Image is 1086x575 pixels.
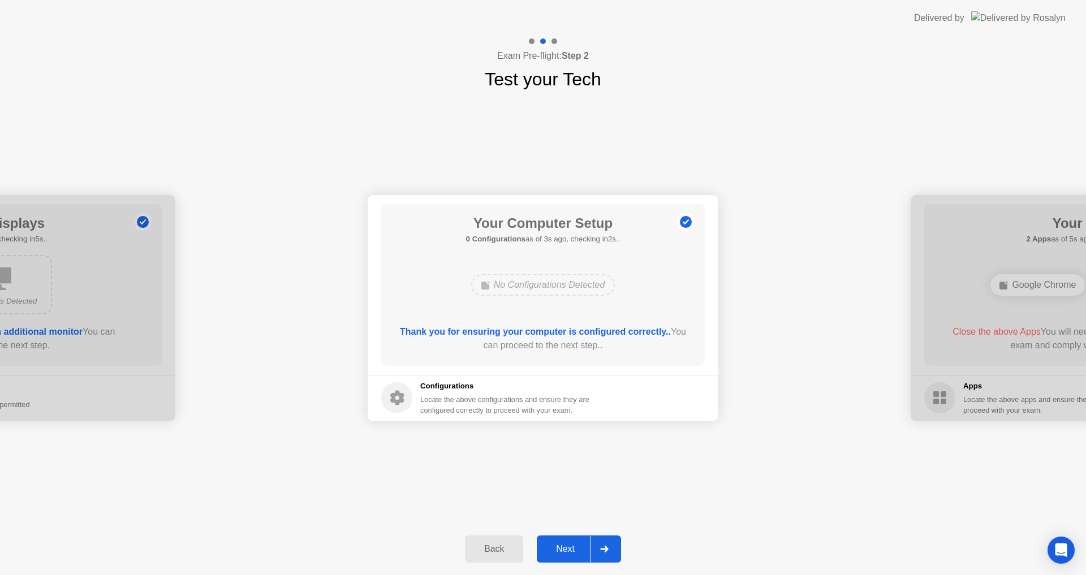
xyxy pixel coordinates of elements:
img: Delivered by Rosalyn [971,11,1066,24]
div: Open Intercom Messenger [1048,537,1075,564]
b: Thank you for ensuring your computer is configured correctly.. [400,327,671,336]
div: No Configurations Detected [471,274,615,296]
div: Back [468,544,520,554]
h5: Configurations [420,381,592,392]
b: 0 Configurations [466,235,525,243]
div: Delivered by [914,11,964,25]
b: Step 2 [562,51,589,60]
button: Next [537,535,621,563]
div: You can proceed to the next step.. [398,325,689,352]
button: Back [465,535,523,563]
div: Locate the above configurations and ensure they are configured correctly to proceed with your exam. [420,394,592,416]
h1: Test your Tech [485,66,601,93]
h1: Your Computer Setup [466,213,620,234]
div: Next [540,544,591,554]
h4: Exam Pre-flight: [497,49,589,63]
h5: as of 3s ago, checking in2s.. [466,234,620,245]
